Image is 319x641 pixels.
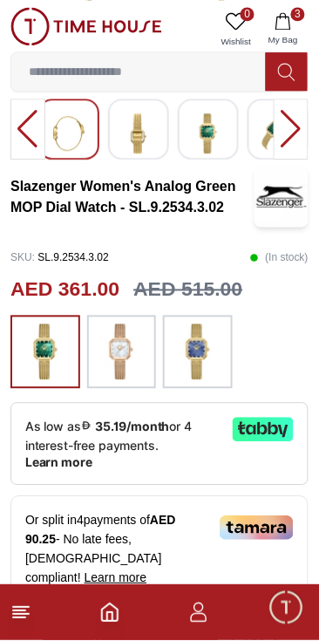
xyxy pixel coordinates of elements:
h3: Slazenger Women's Analog Green MOP Dial Watch - SL.9.2534.3.02 [10,176,255,218]
span: My Bag [261,33,305,46]
span: Wishlist [214,35,258,48]
span: 0 [241,7,255,21]
img: Slazenger Women's Analog Green MOP Dial Watch - SL.9.2534.3.02 [193,113,224,153]
img: Slazenger Women's Analog Green MOP Dial Watch - SL.9.2534.3.02 [53,113,85,153]
span: SKU : [10,252,35,264]
div: Chat Widget [268,590,306,628]
a: Home [99,603,120,624]
img: ... [176,324,220,380]
span: Learn more [85,571,147,585]
div: Or split in 4 payments of - No late fees, [DEMOGRAPHIC_DATA] compliant! [10,496,309,603]
a: 0Wishlist [214,7,258,51]
p: SL.9.2534.3.02 [10,245,109,271]
button: 3My Bag [258,7,309,51]
h2: AED 361.00 [10,275,119,305]
img: ... [10,7,162,45]
p: ( In stock ) [250,245,309,271]
img: Slazenger Women's Analog Green MOP Dial Watch - SL.9.2534.3.02 [123,113,154,153]
span: 3 [291,7,305,21]
h3: AED 515.00 [133,275,242,305]
img: Slazenger Women's Analog Green MOP Dial Watch - SL.9.2534.3.02 [262,113,294,153]
span: AED 90.25 [25,514,176,547]
img: ... [99,324,143,380]
img: Tamara [220,516,294,541]
img: ... [24,324,67,380]
img: Slazenger Women's Analog Green MOP Dial Watch - SL.9.2534.3.02 [255,167,309,228]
